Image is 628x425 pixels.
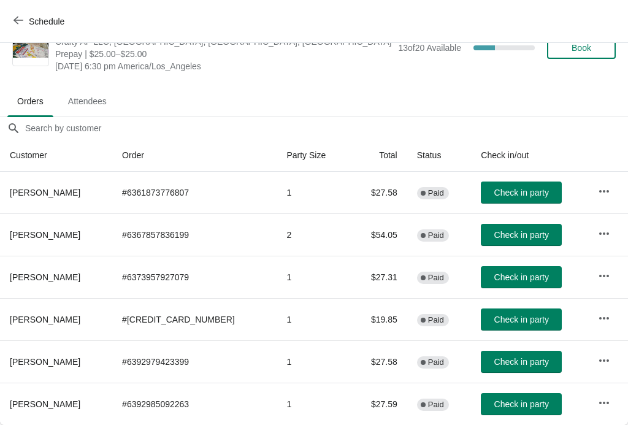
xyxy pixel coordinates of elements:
[428,231,444,240] span: Paid
[481,224,562,246] button: Check in party
[481,182,562,204] button: Check in party
[481,308,562,331] button: Check in party
[112,298,277,340] td: # [CREDIT_CARD_NUMBER]
[350,340,407,383] td: $27.58
[471,139,588,172] th: Check in/out
[350,256,407,298] td: $27.31
[277,256,350,298] td: 1
[350,172,407,213] td: $27.58
[277,139,350,172] th: Party Size
[10,357,80,367] span: [PERSON_NAME]
[481,351,562,373] button: Check in party
[428,188,444,198] span: Paid
[10,272,80,282] span: [PERSON_NAME]
[277,340,350,383] td: 1
[25,117,628,139] input: Search by customer
[10,230,80,240] span: [PERSON_NAME]
[10,188,80,197] span: [PERSON_NAME]
[481,393,562,415] button: Check in party
[112,256,277,298] td: # 6373957927079
[350,298,407,340] td: $19.85
[112,383,277,425] td: # 6392985092263
[350,139,407,172] th: Total
[407,139,472,172] th: Status
[494,357,549,367] span: Check in party
[58,90,117,112] span: Attendees
[277,298,350,340] td: 1
[55,48,392,60] span: Prepay | $25.00–$25.00
[55,60,392,72] span: [DATE] 6:30 pm America/Los_Angeles
[428,358,444,367] span: Paid
[494,399,549,409] span: Check in party
[350,383,407,425] td: $27.59
[350,213,407,256] td: $54.05
[13,38,48,58] img: Let It Out: Junk Journaling
[428,400,444,410] span: Paid
[494,188,549,197] span: Check in party
[494,272,549,282] span: Check in party
[7,90,53,112] span: Orders
[112,139,277,172] th: Order
[398,43,461,53] span: 13 of 20 Available
[428,315,444,325] span: Paid
[277,383,350,425] td: 1
[10,399,80,409] span: [PERSON_NAME]
[481,266,562,288] button: Check in party
[494,315,549,324] span: Check in party
[277,213,350,256] td: 2
[428,273,444,283] span: Paid
[112,340,277,383] td: # 6392979423399
[112,172,277,213] td: # 6361873776807
[494,230,549,240] span: Check in party
[6,10,74,33] button: Schedule
[572,43,591,53] span: Book
[547,37,616,59] button: Book
[29,17,64,26] span: Schedule
[112,213,277,256] td: # 6367857836199
[277,172,350,213] td: 1
[10,315,80,324] span: [PERSON_NAME]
